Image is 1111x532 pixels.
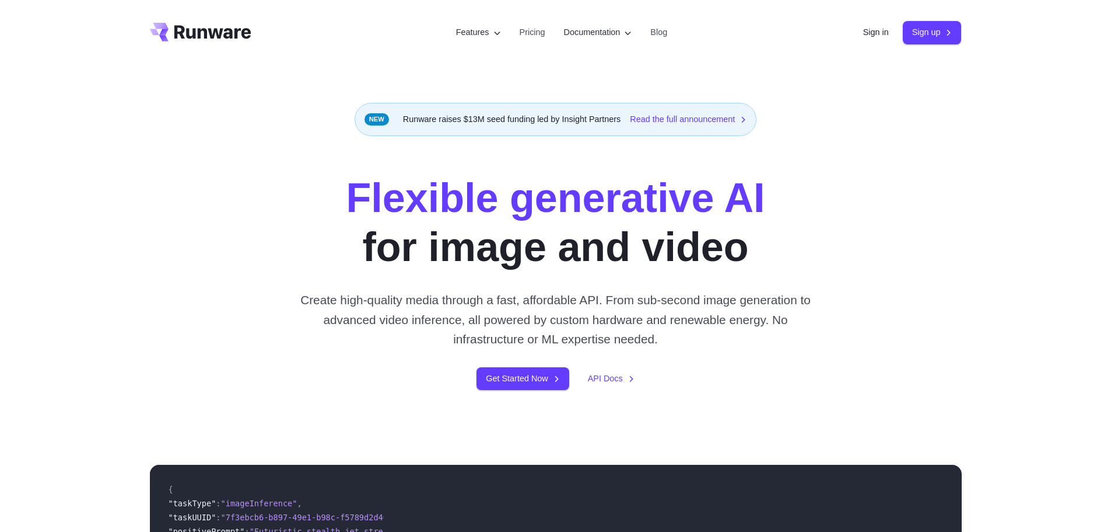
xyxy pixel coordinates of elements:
a: API Docs [588,372,635,385]
span: "7f3ebcb6-b897-49e1-b98c-f5789d2d40d7" [221,513,402,522]
a: Read the full announcement [630,113,746,126]
span: : [216,513,220,522]
a: Blog [650,26,667,39]
label: Documentation [564,26,632,39]
div: Runware raises $13M seed funding led by Insight Partners [355,103,757,136]
span: { [169,485,173,494]
span: : [216,499,220,508]
span: "taskUUID" [169,513,216,522]
a: Sign up [903,21,962,44]
a: Sign in [863,26,889,39]
h1: for image and video [346,173,765,272]
span: "imageInference" [221,499,297,508]
a: Pricing [520,26,545,39]
p: Create high-quality media through a fast, affordable API. From sub-second image generation to adv... [296,290,815,349]
strong: Flexible generative AI [346,175,765,221]
span: , [297,499,302,508]
a: Go to / [150,23,251,41]
label: Features [456,26,501,39]
span: "taskType" [169,499,216,508]
a: Get Started Now [476,367,569,390]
